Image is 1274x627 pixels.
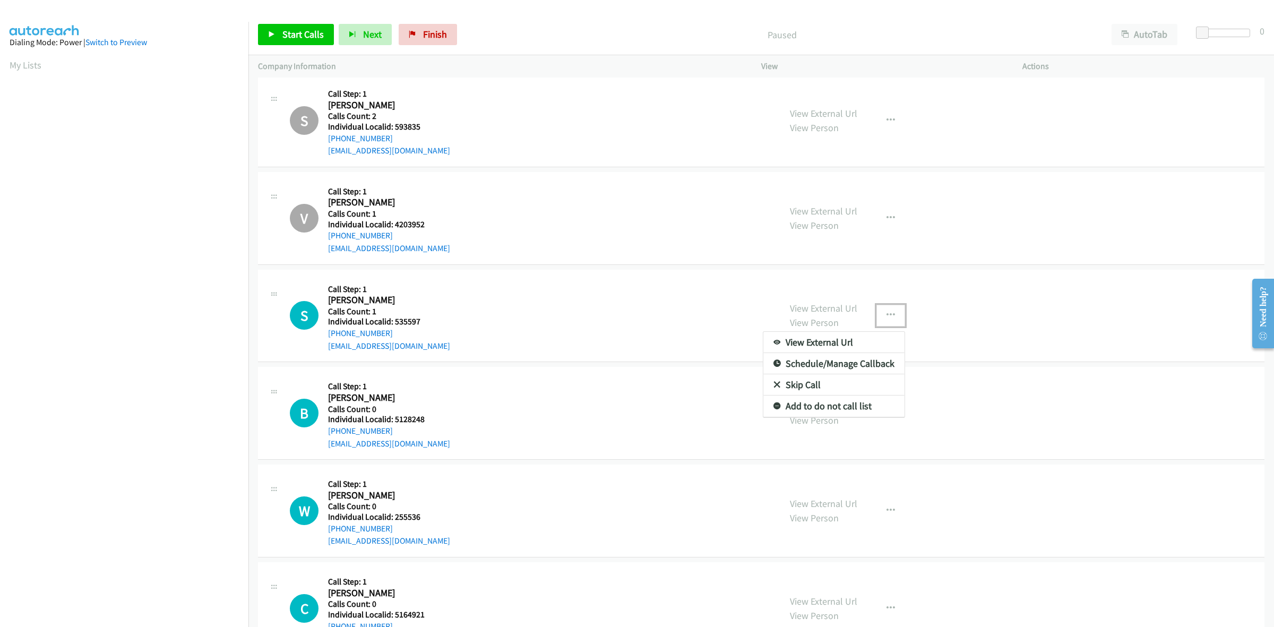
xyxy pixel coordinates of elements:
[290,399,318,427] h1: B
[10,82,248,586] iframe: Dialpad
[763,396,905,417] a: Add to do not call list
[763,374,905,396] a: Skip Call
[290,399,318,427] div: The call is yet to be attempted
[763,353,905,374] a: Schedule/Manage Callback
[10,59,41,71] a: My Lists
[290,496,318,525] h1: W
[290,594,318,623] div: The call is yet to be attempted
[1243,271,1274,356] iframe: Resource Center
[290,496,318,525] div: The call is yet to be attempted
[10,36,239,49] div: Dialing Mode: Power |
[290,594,318,623] h1: C
[763,332,905,353] a: View External Url
[85,37,147,47] a: Switch to Preview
